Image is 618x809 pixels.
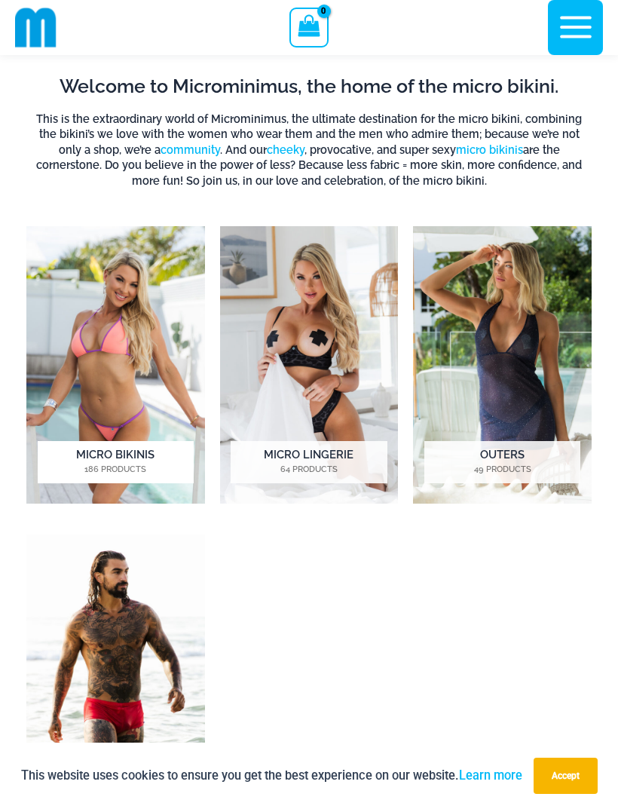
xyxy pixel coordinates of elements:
img: Micro Bikinis [26,226,205,504]
img: Micro Lingerie [220,226,399,504]
a: Visit product category Micro Lingerie [220,226,399,504]
h2: Micro Bikinis [38,441,194,483]
mark: 64 Products [231,464,387,477]
p: This website uses cookies to ensure you get the best experience on our website. [21,765,522,786]
a: micro bikinis [456,143,523,156]
img: cropped mm emblem [15,7,57,48]
a: Visit product category Micro Bikinis [26,226,205,504]
a: Visit product category Outers [413,226,592,504]
img: Outers [413,226,592,504]
mark: 186 Products [38,464,194,477]
a: cheeky [267,143,304,156]
h6: This is the extraordinary world of Microminimus, the ultimate destination for the micro bikini, c... [26,112,592,188]
h2: Welcome to Microminimus, the home of the micro bikini. [26,74,592,99]
a: Learn more [459,768,522,783]
a: View Shopping Cart, empty [289,8,328,47]
h2: Micro Lingerie [231,441,387,483]
button: Accept [534,758,598,794]
mark: 49 Products [424,464,580,477]
a: community [161,143,220,156]
h2: Outers [424,441,580,483]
